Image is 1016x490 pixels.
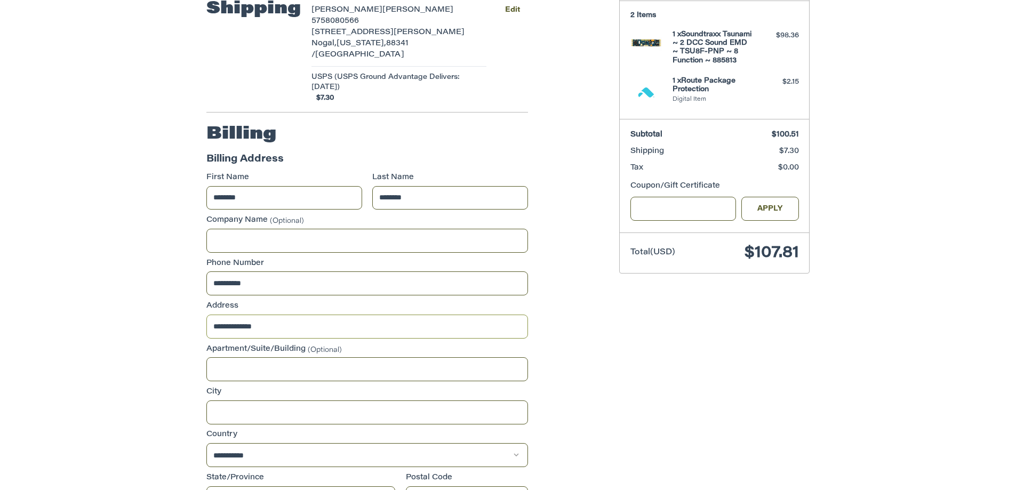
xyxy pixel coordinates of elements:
button: Apply [741,197,799,221]
span: [PERSON_NAME] [311,6,382,14]
span: Tax [630,164,643,172]
label: Apartment/Suite/Building [206,344,528,355]
label: First Name [206,172,362,183]
span: [GEOGRAPHIC_DATA] [315,51,404,59]
li: Digital Item [673,95,754,105]
legend: Billing Address [206,152,284,172]
div: $2.15 [757,77,799,87]
span: $100.51 [772,131,799,139]
label: State/Province [206,472,395,484]
span: Shipping [630,148,664,155]
span: $7.30 [311,93,335,103]
span: Nogal, [311,40,337,47]
span: $0.00 [778,164,799,172]
span: Subtotal [630,131,662,139]
span: Total (USD) [630,248,675,256]
small: (Optional) [308,346,342,353]
label: Phone Number [206,258,528,269]
span: USPS (USPS Ground Advantage Delivers: [DATE]) [311,72,486,93]
label: Address [206,301,528,312]
label: Postal Code [406,472,529,484]
h4: 1 x Route Package Protection [673,77,754,94]
h2: Billing [206,124,276,145]
small: (Optional) [270,218,304,224]
input: Gift Certificate or Coupon Code [630,197,737,221]
div: Coupon/Gift Certificate [630,181,799,192]
span: $7.30 [779,148,799,155]
span: [PERSON_NAME] [382,6,453,14]
label: Company Name [206,215,528,226]
label: Country [206,429,528,440]
button: Edit [497,2,528,18]
label: City [206,387,528,398]
span: [STREET_ADDRESS][PERSON_NAME] [311,29,465,36]
span: 5758080566 [311,18,359,25]
span: $107.81 [745,245,799,261]
h4: 1 x Soundtraxx Tsunami ~ 2 DCC Sound EMD ~ TSU8F-PNP ~ 8 Function ~ 885813 [673,30,754,65]
div: $98.36 [757,30,799,41]
h3: 2 Items [630,11,799,20]
span: [US_STATE], [337,40,386,47]
label: Last Name [372,172,528,183]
